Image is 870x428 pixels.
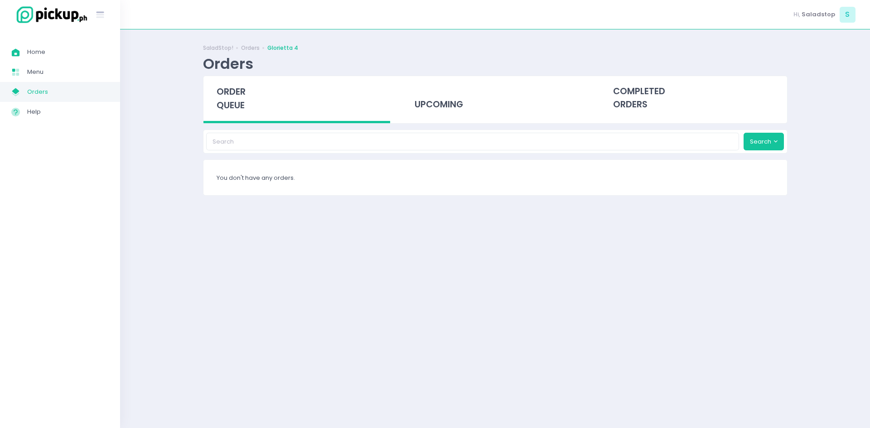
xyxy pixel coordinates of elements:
span: order queue [217,86,246,111]
div: completed orders [600,76,787,120]
div: Orders [203,55,253,72]
span: Menu [27,66,109,78]
span: Saladstop [802,10,835,19]
div: upcoming [401,76,589,120]
a: Glorietta 4 [267,44,298,52]
span: Help [27,106,109,118]
span: S [840,7,855,23]
a: SaladStop! [203,44,233,52]
a: Orders [241,44,260,52]
span: Home [27,46,109,58]
div: You don't have any orders. [203,160,787,195]
input: Search [206,133,739,150]
img: logo [11,5,88,24]
span: Orders [27,86,109,98]
span: Hi, [793,10,800,19]
button: Search [744,133,784,150]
